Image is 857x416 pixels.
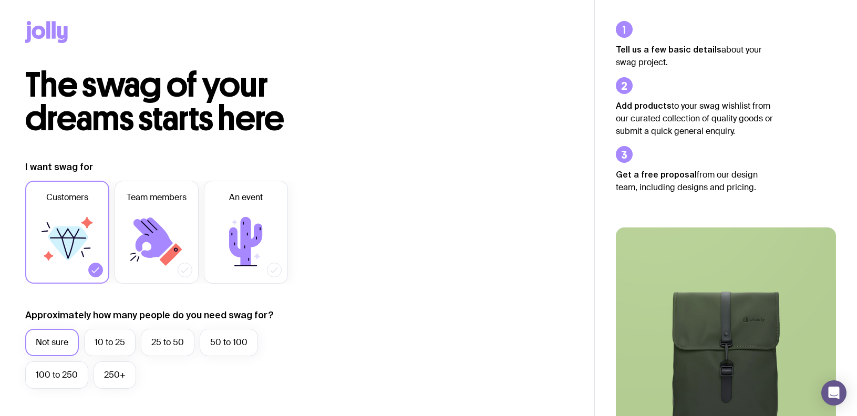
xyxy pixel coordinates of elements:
[84,329,136,356] label: 10 to 25
[616,43,773,69] p: about your swag project.
[127,191,187,204] span: Team members
[94,361,136,389] label: 250+
[616,101,672,110] strong: Add products
[200,329,258,356] label: 50 to 100
[616,170,697,179] strong: Get a free proposal
[25,161,93,173] label: I want swag for
[25,329,79,356] label: Not sure
[616,45,721,54] strong: Tell us a few basic details
[141,329,194,356] label: 25 to 50
[229,191,263,204] span: An event
[25,309,274,321] label: Approximately how many people do you need swag for?
[46,191,88,204] span: Customers
[821,380,846,405] div: Open Intercom Messenger
[616,168,773,194] p: from our design team, including designs and pricing.
[616,99,773,138] p: to your swag wishlist from our curated collection of quality goods or submit a quick general enqu...
[25,64,284,139] span: The swag of your dreams starts here
[25,361,88,389] label: 100 to 250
